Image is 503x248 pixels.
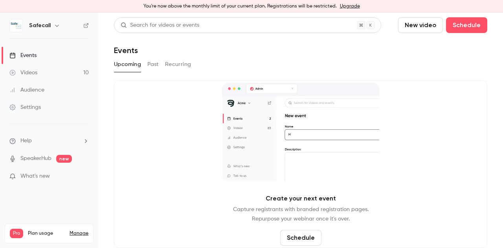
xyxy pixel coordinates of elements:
[398,17,443,33] button: New video
[233,205,369,224] p: Capture registrants with branded registration pages. Repurpose your webinar once it's over.
[266,194,336,203] p: Create your next event
[20,137,32,145] span: Help
[165,58,191,71] button: Recurring
[10,19,22,32] img: Safecall
[114,58,141,71] button: Upcoming
[446,17,487,33] button: Schedule
[9,69,37,77] div: Videos
[79,173,89,180] iframe: Noticeable Trigger
[280,230,321,246] button: Schedule
[9,103,41,111] div: Settings
[147,58,159,71] button: Past
[56,155,72,163] span: new
[70,230,88,237] a: Manage
[9,86,44,94] div: Audience
[114,46,138,55] h1: Events
[29,22,51,29] h6: Safecall
[28,230,65,237] span: Plan usage
[9,137,89,145] li: help-dropdown-opener
[20,154,51,163] a: SpeakerHub
[20,172,50,180] span: What's new
[10,229,23,238] span: Pro
[121,21,199,29] div: Search for videos or events
[9,51,37,59] div: Events
[340,3,360,9] a: Upgrade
